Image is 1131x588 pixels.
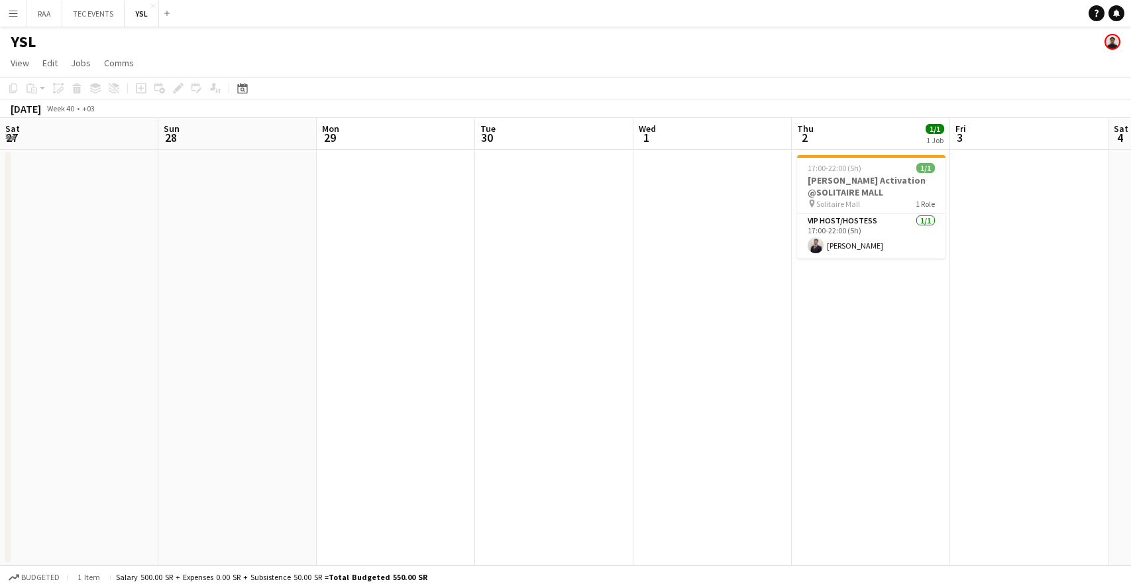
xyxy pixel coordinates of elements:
span: Budgeted [21,573,60,582]
span: 3 [953,130,966,145]
button: TEC EVENTS [62,1,125,27]
span: 2 [795,130,814,145]
h1: YSL [11,32,36,52]
span: 29 [320,130,339,145]
button: YSL [125,1,159,27]
span: Sun [164,123,180,135]
span: 1/1 [916,163,935,173]
span: 1 item [73,572,105,582]
h3: [PERSON_NAME] Activation @SOLITAIRE MALL [797,174,945,198]
span: 4 [1112,130,1128,145]
a: Jobs [66,54,96,72]
div: 1 Job [926,135,943,145]
div: [DATE] [11,102,41,115]
button: RAA [27,1,62,27]
span: Week 40 [44,103,77,113]
span: 17:00-22:00 (5h) [808,163,861,173]
div: +03 [82,103,95,113]
span: Sat [5,123,20,135]
span: 27 [3,130,20,145]
span: Comms [104,57,134,69]
span: 28 [162,130,180,145]
span: Wed [639,123,656,135]
a: Comms [99,54,139,72]
span: Sat [1114,123,1128,135]
span: 1 Role [916,199,935,209]
a: Edit [37,54,63,72]
button: Budgeted [7,570,62,585]
span: Jobs [71,57,91,69]
span: Total Budgeted 550.00 SR [329,572,427,582]
span: 1 [637,130,656,145]
span: 30 [478,130,496,145]
app-job-card: 17:00-22:00 (5h)1/1[PERSON_NAME] Activation @SOLITAIRE MALL Solitaire Mall1 RoleVIP Host/Hostess1... [797,155,945,259]
span: Mon [322,123,339,135]
a: View [5,54,34,72]
span: View [11,57,29,69]
span: Fri [955,123,966,135]
span: Solitaire Mall [816,199,860,209]
app-card-role: VIP Host/Hostess1/117:00-22:00 (5h)[PERSON_NAME] [797,213,945,259]
span: 1/1 [926,124,944,134]
div: Salary 500.00 SR + Expenses 0.00 SR + Subsistence 50.00 SR = [116,572,427,582]
app-user-avatar: Kenan Tesfaselase [1104,34,1120,50]
span: Thu [797,123,814,135]
span: Tue [480,123,496,135]
span: Edit [42,57,58,69]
